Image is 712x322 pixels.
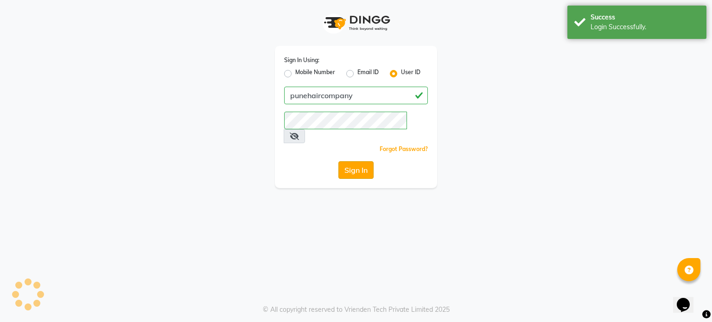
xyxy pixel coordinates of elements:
[284,112,407,129] input: Username
[380,145,428,152] a: Forgot Password?
[591,13,699,22] div: Success
[295,68,335,79] label: Mobile Number
[338,161,374,179] button: Sign In
[401,68,420,79] label: User ID
[357,68,379,79] label: Email ID
[319,9,393,37] img: logo1.svg
[591,22,699,32] div: Login Successfully.
[284,56,319,64] label: Sign In Using:
[673,285,703,313] iframe: chat widget
[284,87,428,104] input: Username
